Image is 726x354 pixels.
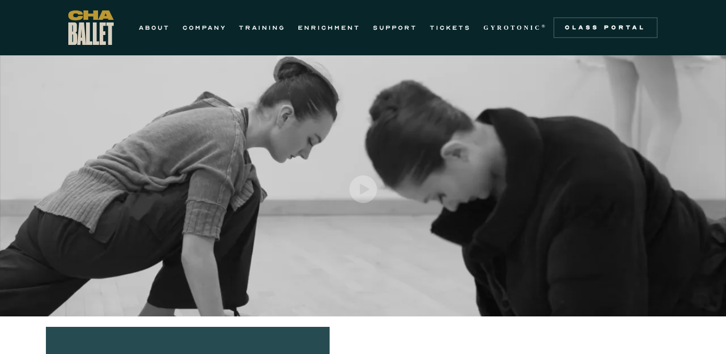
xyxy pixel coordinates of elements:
[483,24,541,31] strong: GYROTONIC
[239,21,285,34] a: TRAINING
[553,17,658,38] a: Class Portal
[298,21,360,34] a: ENRICHMENT
[483,21,547,34] a: GYROTONIC®
[541,23,547,29] sup: ®
[183,21,226,34] a: COMPANY
[139,21,170,34] a: ABOUT
[560,23,651,32] div: Class Portal
[430,21,471,34] a: TICKETS
[373,21,417,34] a: SUPPORT
[68,10,114,45] a: home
